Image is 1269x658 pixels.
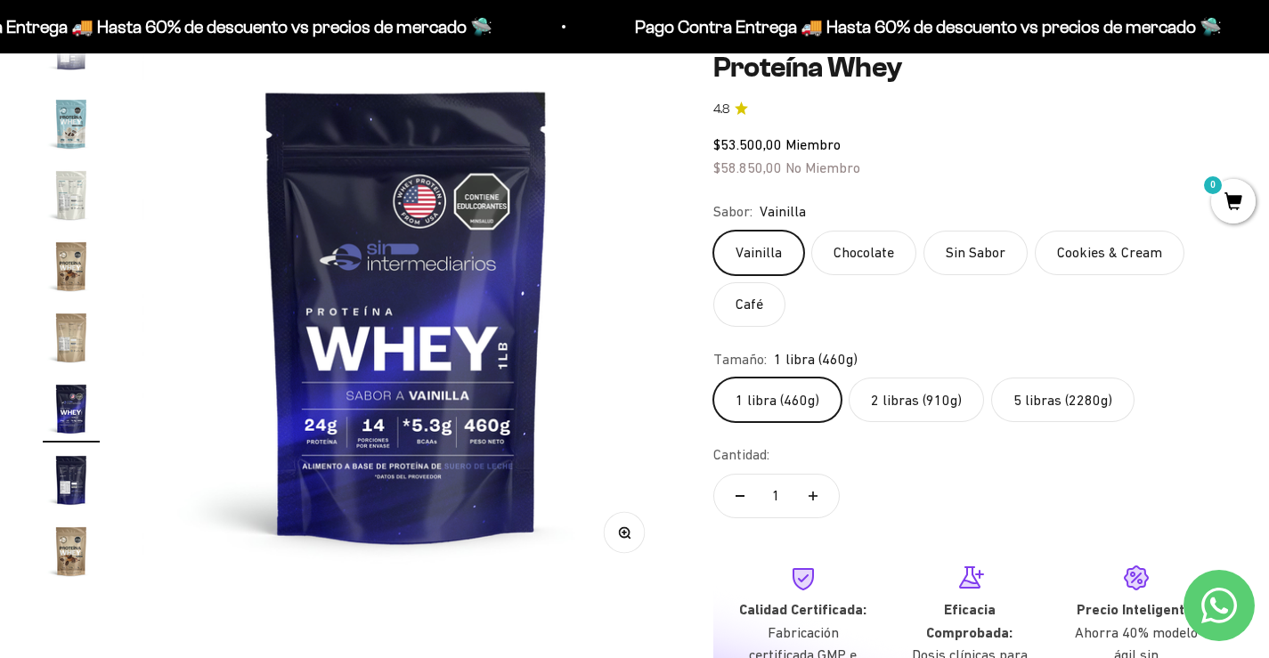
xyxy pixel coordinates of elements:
[713,100,1226,119] a: 4.84.8 de 5.0 estrellas
[43,309,100,371] button: Ir al artículo 17
[142,51,671,579] img: Proteína Whey
[785,136,841,152] span: Miembro
[43,95,100,158] button: Ir al artículo 14
[774,348,858,371] span: 1 libra (460g)
[43,380,100,443] button: Ir al artículo 18
[713,136,782,152] span: $53.500,00
[632,12,1219,41] p: Pago Contra Entrega 🚚 Hasta 60% de descuento vs precios de mercado 🛸
[43,523,100,580] img: Proteína Whey
[713,443,769,467] label: Cantidad:
[43,238,100,295] img: Proteína Whey
[1211,193,1256,213] a: 0
[1202,175,1224,196] mark: 0
[43,167,100,223] img: Proteína Whey
[713,51,1226,85] h1: Proteína Whey
[760,200,806,223] span: Vainilla
[713,159,782,175] span: $58.850,00
[713,348,767,371] legend: Tamaño:
[1077,601,1196,618] strong: Precio Inteligente:
[739,601,866,618] strong: Calidad Certificada:
[43,451,100,508] img: Proteína Whey
[43,523,100,585] button: Ir al artículo 20
[713,200,752,223] legend: Sabor:
[43,24,100,86] button: Ir al artículo 13
[43,451,100,514] button: Ir al artículo 19
[43,380,100,437] img: Proteína Whey
[714,475,766,517] button: Reducir cantidad
[43,309,100,366] img: Proteína Whey
[713,100,729,119] span: 4.8
[785,159,860,175] span: No Miembro
[787,475,839,517] button: Aumentar cantidad
[926,601,1013,641] strong: Eficacia Comprobada:
[43,95,100,152] img: Proteína Whey
[43,238,100,300] button: Ir al artículo 16
[43,167,100,229] button: Ir al artículo 15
